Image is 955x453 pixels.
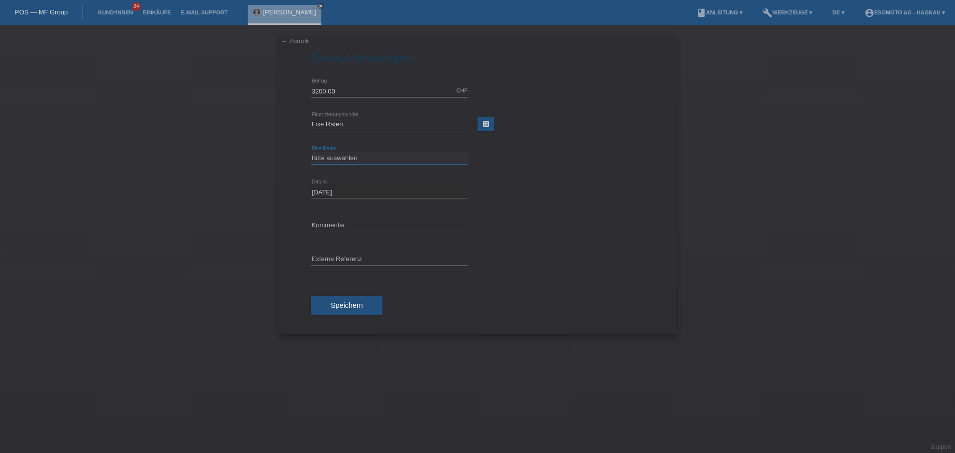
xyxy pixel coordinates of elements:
[763,8,772,18] i: build
[930,444,951,451] a: Support
[477,117,494,131] a: calculate
[456,88,468,93] div: CHF
[696,8,706,18] i: book
[138,9,176,15] a: Einkäufe
[864,8,874,18] i: account_circle
[176,9,233,15] a: E-Mail Support
[758,9,818,15] a: buildWerkzeuge ▾
[318,3,323,8] i: close
[281,37,309,45] a: ← Zurück
[317,2,324,9] a: close
[482,120,490,128] i: calculate
[859,9,950,15] a: account_circleEsomoto AG - Hagnau ▾
[691,9,748,15] a: bookAnleitung ▾
[331,301,363,309] span: Speichern
[827,9,849,15] a: DE ▾
[93,9,138,15] a: Kund*innen
[132,2,141,11] span: 24
[311,52,644,64] h1: Einkauf hinzufügen
[263,8,316,16] a: [PERSON_NAME]
[311,296,382,315] button: Speichern
[15,8,68,16] a: POS — MF Group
